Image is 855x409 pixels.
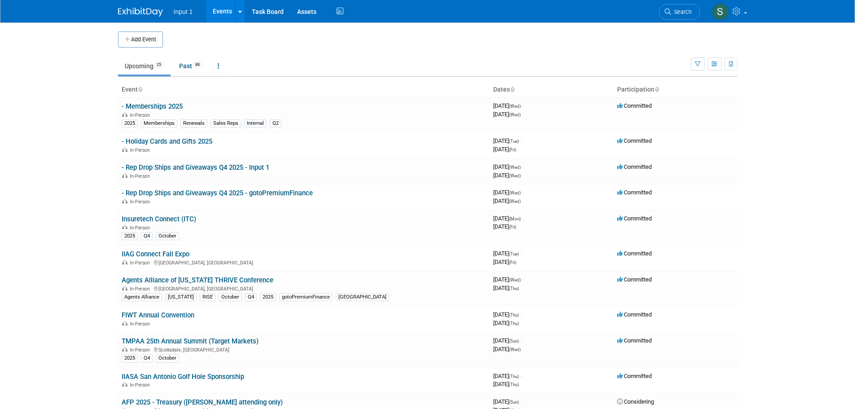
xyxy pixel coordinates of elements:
[156,232,179,240] div: October
[509,173,521,178] span: (Wed)
[509,112,521,117] span: (Wed)
[180,119,207,128] div: Renewals
[509,374,519,379] span: (Thu)
[122,373,244,381] a: IIASA San Antonio Golf Hole Sponsorship
[520,373,522,379] span: -
[509,216,521,221] span: (Mon)
[520,250,522,257] span: -
[617,276,652,283] span: Committed
[522,189,523,196] span: -
[493,215,523,222] span: [DATE]
[493,311,522,318] span: [DATE]
[493,111,521,118] span: [DATE]
[130,321,153,327] span: In-Person
[617,163,652,170] span: Committed
[174,8,193,15] span: Input 1
[509,400,519,405] span: (Sun)
[493,102,523,109] span: [DATE]
[122,189,313,197] a: - Rep Drop Ships and Giveaways Q4 2025 - gotoPremiumFinance
[617,337,652,344] span: Committed
[617,398,654,405] span: Considering
[122,215,196,223] a: Insuretech Connect (ITC)
[510,86,514,93] a: Sort by Start Date
[493,337,522,344] span: [DATE]
[122,225,127,229] img: In-Person Event
[122,293,162,301] div: Agents Alliance
[118,31,163,48] button: Add Event
[165,293,197,301] div: [US_STATE]
[522,163,523,170] span: -
[122,382,127,387] img: In-Person Event
[490,82,614,97] th: Dates
[122,199,127,203] img: In-Person Event
[509,347,521,352] span: (Wed)
[493,373,522,379] span: [DATE]
[493,163,523,170] span: [DATE]
[509,382,519,387] span: (Thu)
[493,137,522,144] span: [DATE]
[122,285,486,292] div: [GEOGRAPHIC_DATA], [GEOGRAPHIC_DATA]
[156,354,179,362] div: October
[172,57,209,75] a: Past88
[122,137,212,145] a: - Holiday Cards and Gifts 2025
[509,312,519,317] span: (Thu)
[122,260,127,264] img: In-Person Event
[493,285,519,291] span: [DATE]
[493,189,523,196] span: [DATE]
[210,119,241,128] div: Sales Reps
[493,381,519,387] span: [DATE]
[493,146,516,153] span: [DATE]
[141,354,153,362] div: Q4
[493,398,522,405] span: [DATE]
[122,276,273,284] a: Agents Alliance of [US_STATE] THRIVE Conference
[493,276,523,283] span: [DATE]
[122,173,127,178] img: In-Person Event
[118,57,171,75] a: Upcoming25
[617,102,652,109] span: Committed
[193,62,202,68] span: 88
[130,382,153,388] span: In-Person
[130,147,153,153] span: In-Person
[122,250,189,258] a: IIAG Connect Fall Expo
[654,86,659,93] a: Sort by Participation Type
[122,147,127,152] img: In-Person Event
[520,398,522,405] span: -
[122,347,127,352] img: In-Person Event
[260,293,276,301] div: 2025
[200,293,215,301] div: RISE
[659,4,700,20] a: Search
[493,259,516,265] span: [DATE]
[118,82,490,97] th: Event
[141,119,177,128] div: Memberships
[122,232,138,240] div: 2025
[509,165,521,170] span: (Wed)
[122,354,138,362] div: 2025
[509,321,519,326] span: (Thu)
[493,250,522,257] span: [DATE]
[122,321,127,325] img: In-Person Event
[509,199,521,204] span: (Wed)
[122,346,486,353] div: Scottsdale, [GEOGRAPHIC_DATA]
[617,189,652,196] span: Committed
[336,293,389,301] div: [GEOGRAPHIC_DATA]
[614,82,737,97] th: Participation
[617,137,652,144] span: Committed
[141,232,153,240] div: Q4
[245,293,257,301] div: Q4
[671,9,692,15] span: Search
[130,173,153,179] span: In-Person
[130,286,153,292] span: In-Person
[509,147,516,152] span: (Fri)
[712,3,729,20] img: Susan Stout
[122,286,127,290] img: In-Person Event
[122,102,183,110] a: - Memberships 2025
[617,250,652,257] span: Committed
[270,119,281,128] div: Q2
[509,260,516,265] span: (Fri)
[130,347,153,353] span: In-Person
[493,172,521,179] span: [DATE]
[122,112,127,117] img: In-Person Event
[509,190,521,195] span: (Wed)
[617,311,652,318] span: Committed
[509,339,519,343] span: (Sun)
